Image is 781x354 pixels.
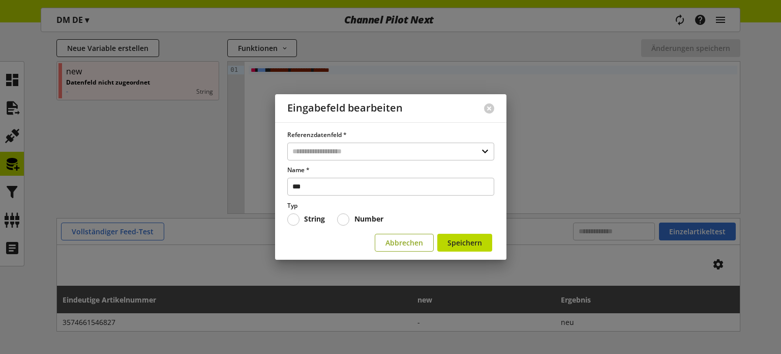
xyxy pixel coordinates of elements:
[385,237,423,248] span: Abbrechen
[437,234,492,252] button: Speichern
[287,201,494,210] label: Typ
[375,234,434,252] button: Abbrechen
[354,214,383,224] b: Number
[287,130,494,140] label: Referenzdatenfeld *
[287,102,403,114] h2: Eingabefeld bearbeiten
[287,166,310,174] span: Name *
[304,214,325,224] b: String
[447,237,482,248] span: Speichern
